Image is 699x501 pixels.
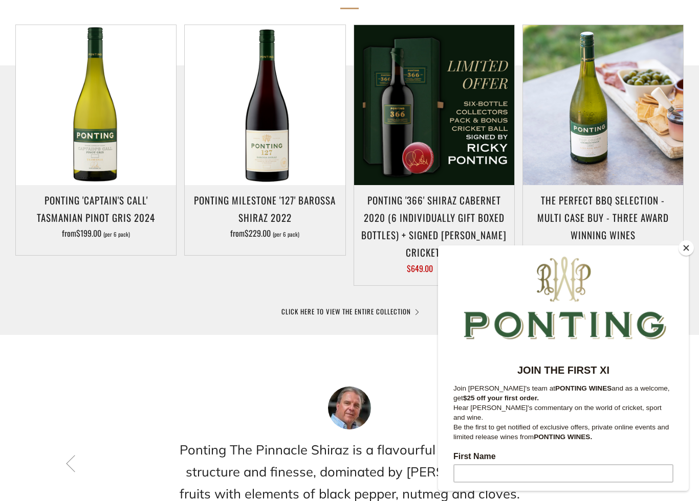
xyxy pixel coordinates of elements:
label: Last Name [15,249,235,262]
h3: Ponting 'Captain's Call' Tasmanian Pinot Gris 2024 [21,191,171,226]
p: Join [PERSON_NAME]'s team at and as a welcome, get [15,138,235,157]
span: $649.00 [407,262,433,275]
a: The perfect BBQ selection - MULTI CASE BUY - Three award winning wines $397.00 $467.00 [523,191,683,255]
a: Ponting 'Captain's Call' Tasmanian Pinot Gris 2024 from$199.00 (per 6 pack) [16,191,176,242]
label: First Name [15,207,235,219]
span: (per 6 pack) [273,232,299,237]
span: (per 6 pack) [103,232,130,237]
h3: The perfect BBQ selection - MULTI CASE BUY - Three award winning wines [528,191,678,244]
h3: Ponting '366' Shiraz Cabernet 2020 (6 individually gift boxed bottles) + SIGNED [PERSON_NAME] CRI... [359,191,509,261]
strong: PONTING WINES. [96,188,154,195]
button: Close [679,240,694,256]
span: $199.00 [76,227,101,239]
strong: $25 off your first order. [25,149,101,156]
strong: JOIN THE FIRST XI [79,119,171,130]
a: Ponting Milestone '127' Barossa Shiraz 2022 from$229.00 (per 6 pack) [185,191,345,242]
span: from [62,227,130,239]
a: CLICK HERE TO VIEW THE ENTIRE COLLECTION [281,306,418,316]
h3: Ponting Milestone '127' Barossa Shiraz 2022 [190,191,340,226]
input: Subscribe [15,335,235,354]
span: $397.00 [577,244,602,257]
span: from [230,227,299,239]
p: Hear [PERSON_NAME]'s commentary on the world of cricket, sport and wine. [15,157,235,177]
p: Be the first to get notified of exclusive offers, private online events and limited release wines... [15,177,235,196]
span: $229.00 [245,227,271,239]
a: Ponting '366' Shiraz Cabernet 2020 (6 individually gift boxed bottles) + SIGNED [PERSON_NAME] CRI... [354,191,514,272]
label: Email [15,292,235,305]
strong: PONTING WINES [117,139,173,147]
span: We will send you a confirmation email to subscribe. I agree to sign up to the Ponting Wines newsl... [15,366,229,411]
